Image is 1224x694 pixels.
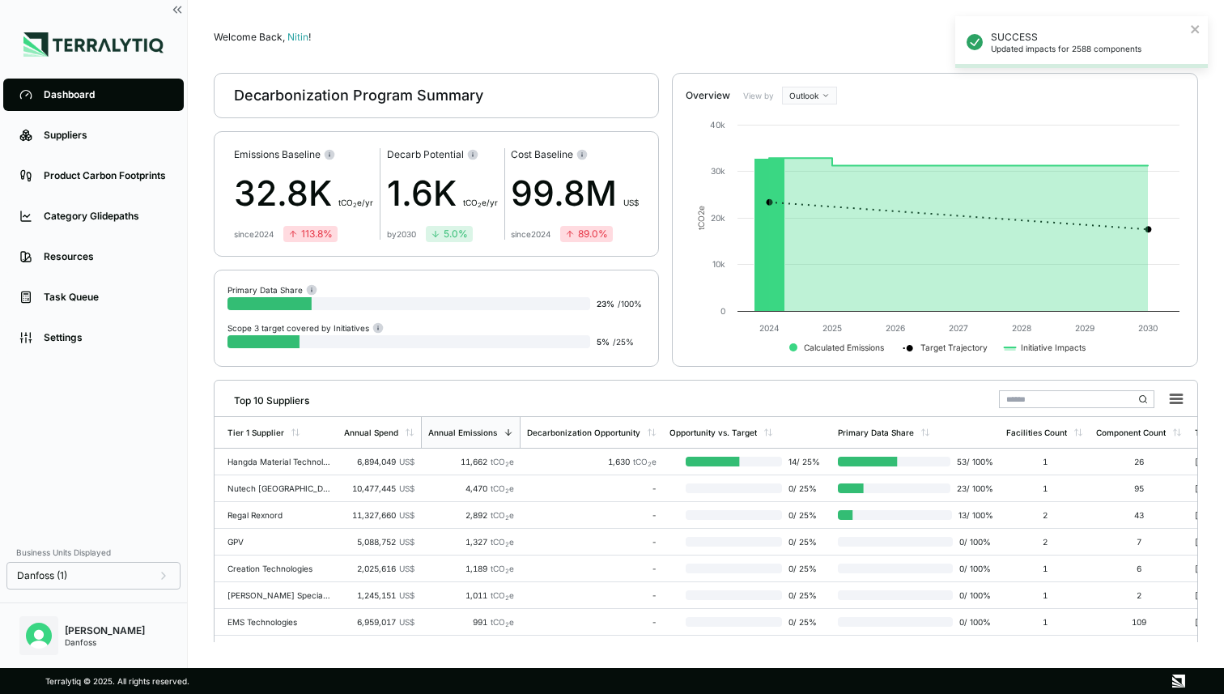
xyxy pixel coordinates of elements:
p: SUCCESS [991,31,1185,44]
div: Decarbonization Program Summary [234,86,483,105]
div: 2,025,616 [344,564,414,573]
div: 6,959,017 [344,617,414,627]
span: tCO e [491,564,514,573]
text: 10k [712,259,725,269]
span: 0 / 100 % [953,564,993,573]
button: Open user button [19,616,58,655]
div: Facilities Count [1006,428,1067,437]
div: Settings [44,331,168,344]
span: 0 / 25 % [782,617,825,627]
div: Resources [44,250,168,263]
span: US$ [399,590,414,600]
div: Cost Baseline [511,148,639,161]
span: tCO e [491,617,514,627]
sub: 2 [505,541,509,548]
text: Target Trajectory [920,343,988,353]
sub: 2 [505,461,509,468]
div: since 2024 [234,229,274,239]
span: tCO e [491,510,514,520]
div: Component Count [1096,428,1166,437]
span: / 100 % [618,299,642,309]
span: Nitin [287,31,311,43]
div: 2 [1006,510,1083,520]
div: 7 [1096,537,1182,547]
text: 0 [720,306,725,316]
div: Top 10 Suppliers [221,388,309,407]
text: 2030 [1138,323,1158,333]
img: Nitin Shetty [26,623,52,649]
img: Logo [23,32,164,57]
div: 4,470 [427,483,514,493]
text: 2028 [1012,323,1031,333]
sub: 2 [505,568,509,575]
div: EMS Technologies [227,617,331,627]
span: 0 / 100 % [953,617,993,627]
div: 5.0 % [431,228,468,241]
button: Outlook [782,87,837,104]
span: / 25 % [613,337,634,347]
sub: 2 [648,461,652,468]
text: 30k [711,166,725,176]
div: 6 [1096,564,1182,573]
div: Danfoss [65,637,145,647]
span: 23 / 100 % [950,483,993,493]
div: - [527,564,657,573]
text: 2024 [759,323,780,333]
div: [PERSON_NAME] [65,624,145,637]
div: by 2030 [387,229,416,239]
div: Annual Spend [344,428,398,437]
span: 23 % [597,299,614,309]
span: t CO e/yr [338,198,373,207]
div: 89.0 % [565,228,608,241]
div: - [527,510,657,520]
div: 2,892 [427,510,514,520]
span: 0 / 100 % [953,590,993,600]
div: Category Glidepaths [44,210,168,223]
sub: 2 [478,202,482,209]
span: 0 / 25 % [782,537,825,547]
span: US$ [399,510,414,520]
p: Updated impacts for 2588 components [991,44,1185,53]
label: View by [743,91,776,100]
span: US$ [399,564,414,573]
span: 0 / 25 % [782,590,825,600]
div: Suppliers [44,129,168,142]
span: tCO e [491,457,514,466]
span: tCO e [491,537,514,547]
div: 11,662 [427,457,514,466]
div: 26 [1096,457,1182,466]
sub: 2 [505,514,509,522]
div: 1 [1006,564,1083,573]
tspan: 2 [696,211,706,215]
span: US$ [399,617,414,627]
div: Nutech [GEOGRAPHIC_DATA] [227,483,331,493]
div: Tier 1 Supplier [227,428,284,437]
text: tCO e [696,206,706,230]
div: 109 [1096,617,1182,627]
text: Initiative Impacts [1021,343,1086,353]
text: 40k [710,120,725,130]
span: US$ [623,198,639,207]
span: 0 / 25 % [782,564,825,573]
span: 0 / 100 % [953,537,993,547]
div: 1 [1006,483,1083,493]
div: GPV [227,537,331,547]
span: tCO e [633,457,657,466]
div: 6,894,049 [344,457,414,466]
div: 1.6K [387,168,498,219]
text: 20k [711,213,725,223]
div: Annual Emissions [428,428,497,437]
text: 2027 [949,323,968,333]
sub: 2 [505,488,509,495]
div: 1,327 [427,537,514,547]
span: US$ [399,457,414,466]
div: 1 [1006,617,1083,627]
text: Calculated Emissions [804,343,884,352]
sub: 2 [353,202,357,209]
div: 2 [1006,537,1083,547]
div: 2 [1096,590,1182,600]
span: tCO e [491,483,514,493]
div: Scope 3 target covered by Initiatives [227,321,384,334]
div: Product Carbon Footprints [44,169,168,182]
div: Overview [686,89,730,102]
